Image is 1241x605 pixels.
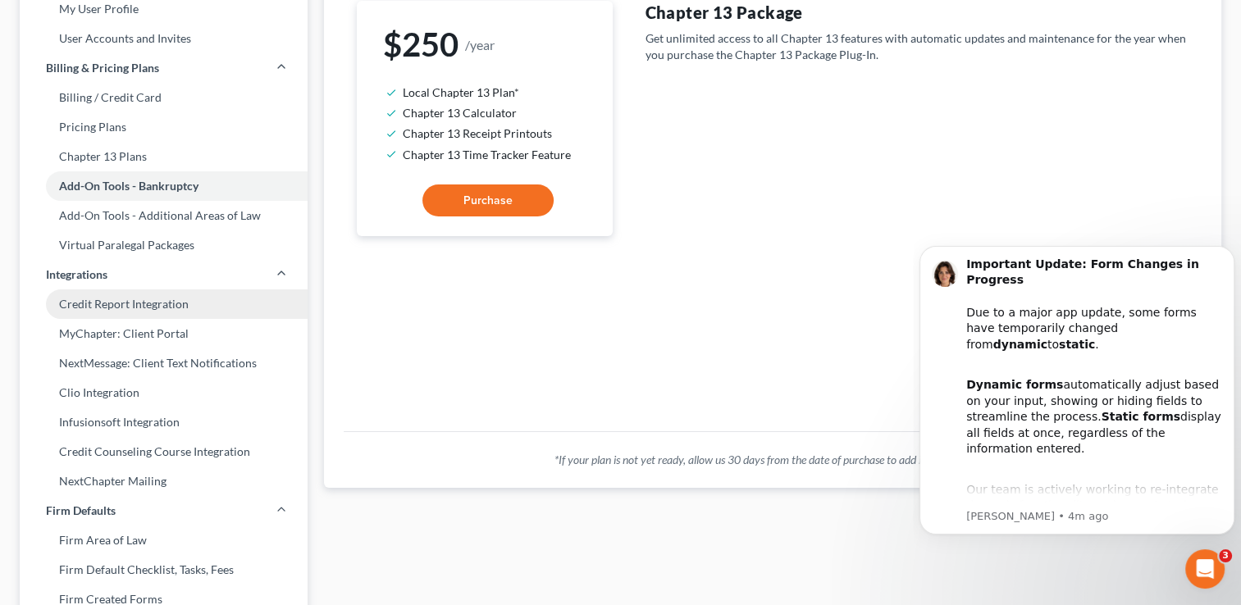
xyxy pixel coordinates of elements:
[46,503,116,519] span: Firm Defaults
[20,201,308,230] a: Add-On Tools - Additional Areas of Law
[1185,549,1225,589] iframe: Intercom live chat
[20,378,308,407] a: Clio Integration
[46,60,159,76] span: Billing & Pricing Plans
[646,30,1189,63] p: Get unlimited access to all Chapter 13 features with automatic updates and maintenance for the ye...
[403,102,579,123] li: Chapter 13 Calculator
[20,407,308,437] a: Infusionsoft Integration
[913,225,1241,597] iframe: Intercom notifications message
[20,319,308,348] a: MyChapter: Client Portal
[20,348,308,378] a: NextMessage: Client Text Notifications
[463,193,513,207] span: Purchase
[20,555,308,585] a: Firm Default Checklist, Tasks, Fees
[465,38,495,52] small: /year
[383,27,586,62] h1: $250
[20,83,308,112] a: Billing / Credit Card
[1219,549,1232,562] span: 3
[403,123,579,143] li: Chapter 13 Receipt Printouts
[20,24,308,53] a: User Accounts and Invites
[20,437,308,466] a: Credit Counseling Course Integration
[20,171,308,201] a: Add-On Tools - Bankruptcy
[20,142,308,171] a: Chapter 13 Plans
[46,266,107,283] span: Integrations
[20,289,308,319] a: Credit Report Integration
[646,1,1189,24] h4: Chapter 13 Package
[20,260,308,289] a: Integrations
[403,144,579,165] li: Chapter 13 Time Tracker Feature
[20,53,308,83] a: Billing & Pricing Plans
[422,184,554,217] button: Purchase
[403,82,579,102] li: Local Chapter 13 Plan*
[20,466,308,496] a: NextChapter Mailing
[20,496,308,525] a: Firm Defaults
[20,525,308,555] a: Firm Area of Law
[20,230,308,260] a: Virtual Paralegal Packages
[357,452,1189,468] p: *If your plan is not yet ready, allow us 30 days from the date of purchase to add it to the system.
[20,112,308,142] a: Pricing Plans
